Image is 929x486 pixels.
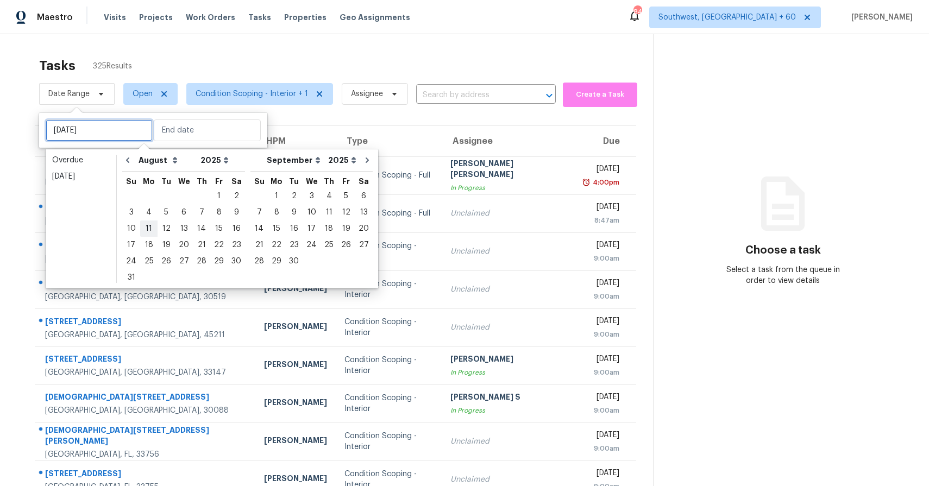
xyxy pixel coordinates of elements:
div: 30 [285,254,303,269]
div: 29 [268,254,285,269]
th: Assignee [442,126,575,156]
div: Fri Aug 01 2025 [210,188,228,204]
span: Work Orders [186,12,235,23]
input: End date [154,119,261,141]
div: 29 [210,254,228,269]
div: Fri Sep 26 2025 [337,237,355,253]
div: Condition Scoping - Interior [344,241,433,262]
span: Tasks [248,14,271,21]
div: Sun Sep 21 2025 [250,237,268,253]
div: [STREET_ADDRESS] [45,354,247,367]
div: Wed Sep 24 2025 [303,237,321,253]
div: 22 [210,237,228,253]
div: Fri Aug 22 2025 [210,237,228,253]
div: 15 [268,221,285,236]
div: 25 [321,237,337,253]
abbr: Monday [143,178,155,185]
div: 7 [250,205,268,220]
div: [DEMOGRAPHIC_DATA][STREET_ADDRESS][PERSON_NAME] [45,425,247,449]
div: Sat Aug 23 2025 [228,237,245,253]
div: Unclaimed [450,208,566,219]
div: Fri Aug 08 2025 [210,204,228,220]
button: Create a Task [563,83,637,107]
div: Fri Aug 29 2025 [210,253,228,269]
div: Condition Scoping - Interior [344,355,433,376]
select: Year [198,152,231,168]
div: In Progress [450,182,566,193]
div: 13 [355,205,373,220]
div: 8:47am [583,215,619,226]
div: Fri Sep 05 2025 [337,188,355,204]
div: Mon Sep 29 2025 [268,253,285,269]
div: 9:00am [583,367,619,378]
div: Mon Aug 04 2025 [140,204,158,220]
div: 28 [193,254,210,269]
div: Wed Aug 13 2025 [175,220,193,237]
div: 24 [122,254,140,269]
div: [PERSON_NAME] [264,359,327,373]
span: Southwest, [GEOGRAPHIC_DATA] + 60 [658,12,796,23]
abbr: Sunday [254,178,265,185]
div: 27 [355,237,373,253]
div: [DATE] [583,430,619,443]
div: 21 [250,237,268,253]
div: Thu Aug 28 2025 [193,253,210,269]
div: 2 [285,188,303,204]
th: Type [336,126,442,156]
div: 9:00am [583,443,619,454]
div: Tue Sep 16 2025 [285,220,303,237]
div: [PERSON_NAME] [264,397,327,411]
div: Mound, [GEOGRAPHIC_DATA], 55364 [45,177,247,188]
div: Mon Sep 22 2025 [268,237,285,253]
div: [DATE] [583,468,619,481]
div: 4 [140,205,158,220]
span: Projects [139,12,173,23]
div: 4:00pm [591,177,619,188]
div: [PERSON_NAME] [264,435,327,449]
div: [GEOGRAPHIC_DATA], [GEOGRAPHIC_DATA], 45211 [45,330,247,340]
div: 3 [122,205,140,220]
div: Unclaimed [450,284,566,295]
div: 9:00am [583,329,619,340]
div: Wed Sep 17 2025 [303,220,321,237]
div: [DATE] [583,201,619,215]
div: [PERSON_NAME] [264,283,327,296]
div: 5 [158,205,175,220]
div: [DATE] [583,354,619,367]
div: Sat Aug 16 2025 [228,220,245,237]
div: [DATE] [583,239,619,253]
div: 20 [355,221,373,236]
div: Thu Sep 18 2025 [321,220,337,237]
span: Open [133,89,153,99]
div: Tue Sep 30 2025 [285,253,303,269]
div: 12 [158,221,175,236]
div: 2 [228,188,245,204]
div: 9 [285,205,303,220]
div: [STREET_ADDRESS] [45,240,247,254]
div: 10 [303,205,321,220]
div: [DEMOGRAPHIC_DATA][STREET_ADDRESS] [45,392,247,405]
span: [PERSON_NAME] [847,12,913,23]
abbr: Monday [271,178,283,185]
div: 25 [140,254,158,269]
span: Maestro [37,12,73,23]
div: Condition Scoping - Full [344,170,433,181]
div: Sun Aug 10 2025 [122,220,140,237]
div: 14 [193,221,210,236]
div: [PERSON_NAME] [264,321,327,334]
div: 21 [193,237,210,253]
div: Wed Aug 06 2025 [175,204,193,220]
div: [DATE] [583,277,619,291]
div: Sat Sep 27 2025 [355,237,373,253]
div: [STREET_ADDRESS][PERSON_NAME] [45,278,247,292]
div: Sun Aug 24 2025 [122,253,140,269]
div: 15 [210,221,228,236]
th: HPM [255,126,336,156]
input: Sat, Jan 01 [46,119,153,141]
div: 9:00am [583,253,619,264]
div: 6 [175,205,193,220]
span: 325 Results [93,61,132,72]
div: Thu Aug 21 2025 [193,237,210,253]
div: Overdue [52,155,110,166]
abbr: Sunday [126,178,136,185]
